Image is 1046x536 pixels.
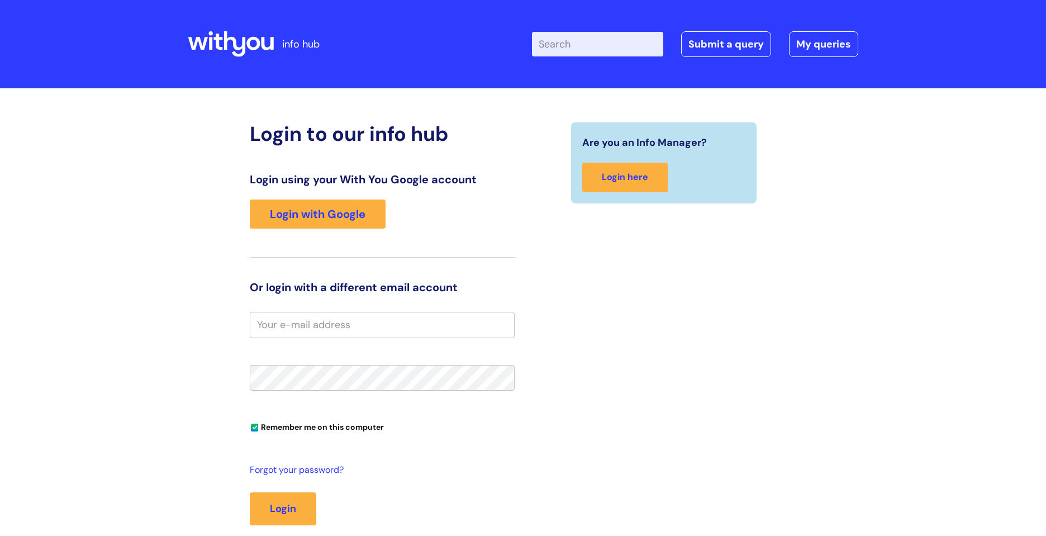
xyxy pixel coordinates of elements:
[250,420,384,432] label: Remember me on this computer
[789,31,858,57] a: My queries
[250,173,515,186] h3: Login using your With You Google account
[250,418,515,435] div: You can uncheck this option if you're logging in from a shared device
[681,31,771,57] a: Submit a query
[282,35,320,53] p: info hub
[250,281,515,294] h3: Or login with a different email account
[532,32,663,56] input: Search
[250,200,386,229] a: Login with Google
[251,424,258,431] input: Remember me on this computer
[250,492,316,525] button: Login
[582,134,707,151] span: Are you an Info Manager?
[582,163,668,192] a: Login here
[250,462,509,478] a: Forgot your password?
[250,122,515,146] h2: Login to our info hub
[250,312,515,338] input: Your e-mail address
